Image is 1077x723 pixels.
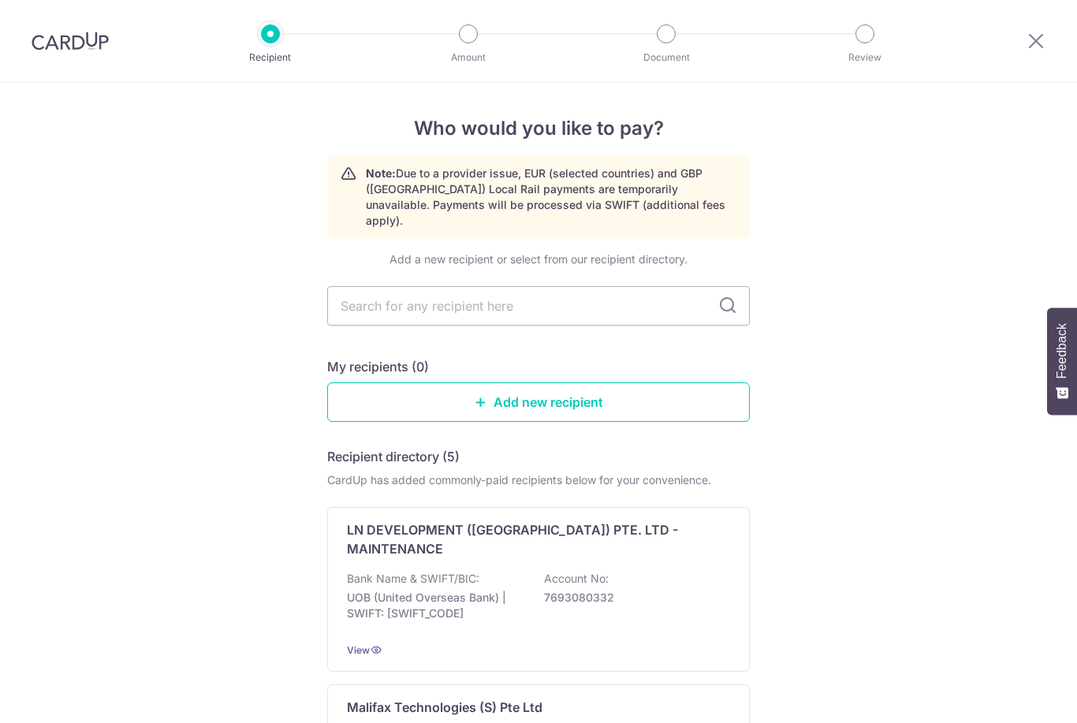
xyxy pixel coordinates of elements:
p: Bank Name & SWIFT/BIC: [347,571,479,587]
h5: Recipient directory (5) [327,447,460,466]
p: Recipient [212,50,329,65]
p: UOB (United Overseas Bank) | SWIFT: [SWIFT_CODE] [347,590,524,621]
p: Document [608,50,725,65]
div: Add a new recipient or select from our recipient directory. [327,252,750,267]
strong: Note: [366,166,396,180]
p: 7693080332 [544,590,721,606]
a: View [347,644,370,656]
p: Amount [410,50,527,65]
h5: My recipients (0) [327,357,429,376]
span: Feedback [1055,323,1069,378]
p: Review [807,50,923,65]
input: Search for any recipient here [327,286,750,326]
img: CardUp [32,32,109,50]
a: Add new recipient [327,382,750,422]
p: LN DEVELOPMENT ([GEOGRAPHIC_DATA]) PTE. LTD - MAINTENANCE [347,520,711,558]
h4: Who would you like to pay? [327,114,750,143]
p: Due to a provider issue, EUR (selected countries) and GBP ([GEOGRAPHIC_DATA]) Local Rail payments... [366,166,736,229]
p: Malifax Technologies (S) Pte Ltd [347,698,542,717]
p: Account No: [544,571,609,587]
button: Feedback - Show survey [1047,307,1077,415]
div: CardUp has added commonly-paid recipients below for your convenience. [327,472,750,488]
